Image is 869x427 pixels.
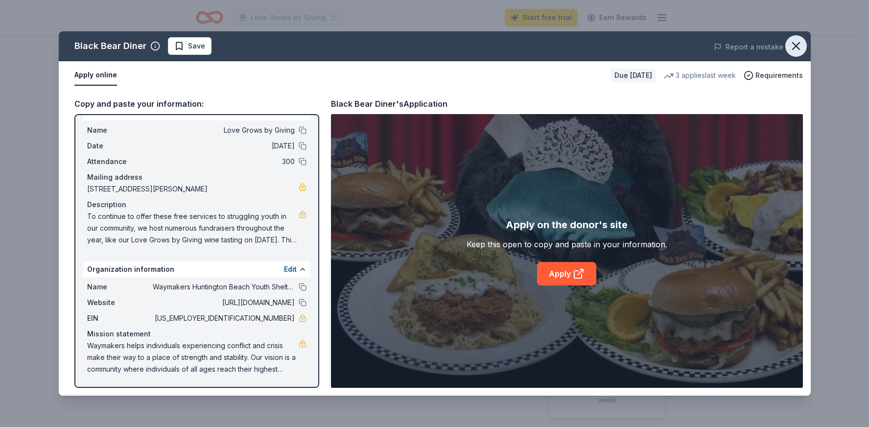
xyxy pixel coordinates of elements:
span: Requirements [755,70,803,81]
span: Waymakers Huntington Beach Youth Shelter [153,281,295,293]
div: Apply on the donor's site [506,217,628,233]
div: Organization information [83,261,310,277]
span: Website [87,297,153,308]
div: Description [87,199,306,211]
div: Mission statement [87,328,306,340]
span: [URL][DOMAIN_NAME] [153,297,295,308]
button: Report a mistake [714,41,783,53]
span: [DATE] [153,140,295,152]
div: Black Bear Diner's Application [331,97,447,110]
button: Apply online [74,65,117,86]
span: [US_EMPLOYER_IDENTIFICATION_NUMBER] [153,312,295,324]
div: Mailing address [87,171,306,183]
div: Copy and paste your information: [74,97,319,110]
div: Keep this open to copy and paste in your information. [467,238,667,250]
span: 300 [153,156,295,167]
span: Waymakers helps individuals experiencing conflict and crisis make their way to a place of strengt... [87,340,299,375]
div: Due [DATE] [611,69,656,82]
span: EIN [87,312,153,324]
span: Name [87,281,153,293]
span: Love Grows by Giving [153,124,295,136]
span: Attendance [87,156,153,167]
span: Date [87,140,153,152]
span: Name [87,124,153,136]
span: Save [188,40,205,52]
div: Black Bear Diner [74,38,146,54]
span: [STREET_ADDRESS][PERSON_NAME] [87,183,299,195]
button: Save [168,37,211,55]
button: Requirements [744,70,803,81]
a: Apply [537,262,596,285]
div: 3 applies last week [664,70,736,81]
span: To continue to offer these free services to struggling youth in our community, we host numerous f... [87,211,299,246]
button: Edit [284,263,297,275]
